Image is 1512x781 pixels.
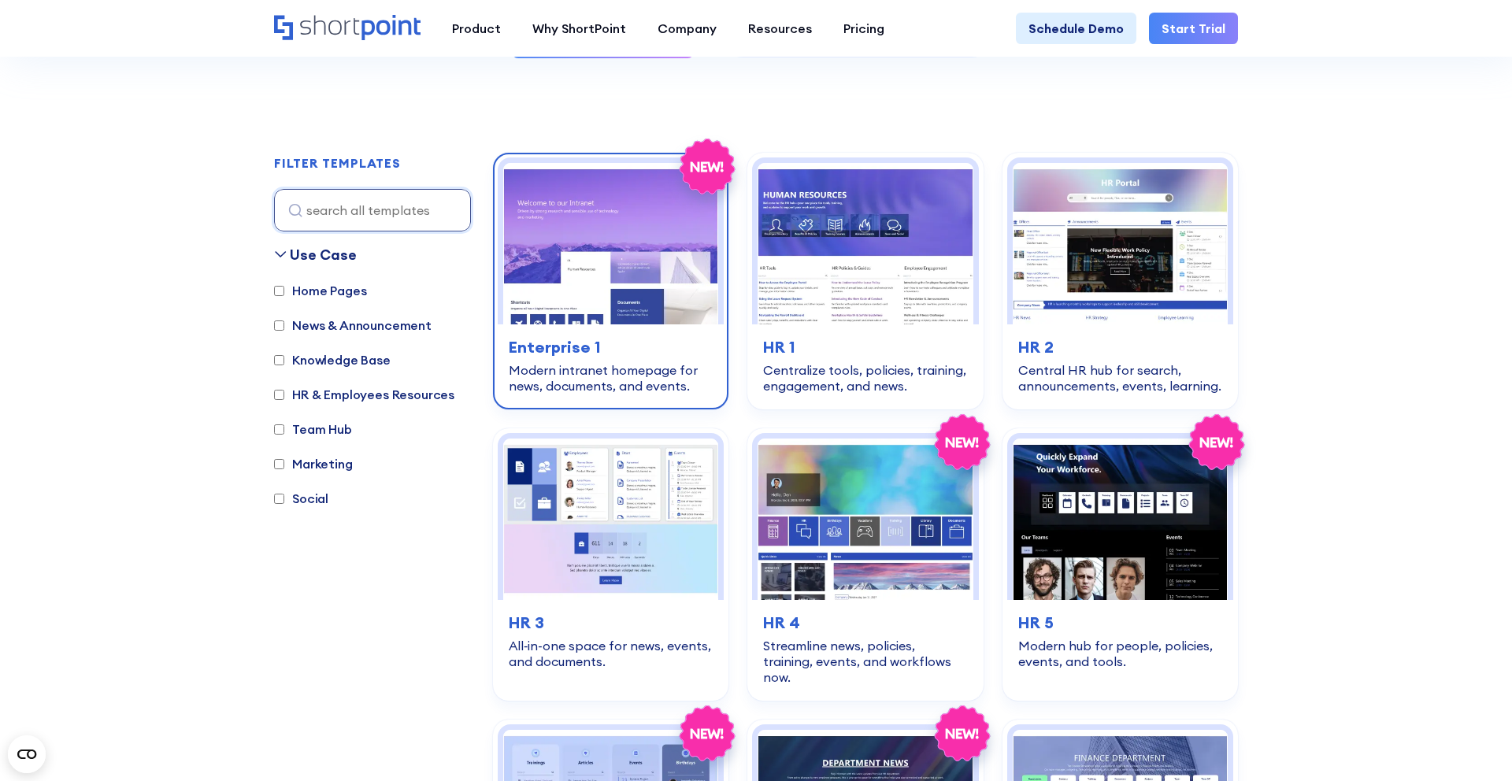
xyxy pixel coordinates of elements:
[642,13,732,44] a: Company
[274,350,391,369] label: Knowledge Base
[763,638,967,685] div: Streamline news, policies, training, events, and workflows now.
[748,19,812,38] div: Resources
[503,439,718,600] img: HR 3 – HR Intranet Template: All‑in‑one space for news, events, and documents.
[274,281,366,300] label: Home Pages
[509,611,713,635] h3: HR 3
[763,362,967,394] div: Centralize tools, policies, training, engagement, and news.
[493,153,728,409] a: Enterprise 1 – SharePoint Homepage Design: Modern intranet homepage for news, documents, and even...
[274,157,401,171] h2: FILTER TEMPLATES
[532,19,626,38] div: Why ShortPoint
[274,390,284,400] input: HR & Employees Resources
[758,439,973,600] img: HR 4 – SharePoint HR Intranet Template: Streamline news, policies, training, events, and workflow...
[274,454,353,473] label: Marketing
[274,385,454,404] label: HR & Employees Resources
[658,19,717,38] div: Company
[274,489,328,508] label: Social
[274,320,284,331] input: News & Announcement
[8,735,46,773] button: Open CMP widget
[758,163,973,324] img: HR 1 – Human Resources Template: Centralize tools, policies, training, engagement, and news.
[436,13,517,44] a: Product
[1016,13,1136,44] a: Schedule Demo
[290,244,357,265] div: Use Case
[1018,638,1222,669] div: Modern hub for people, policies, events, and tools.
[509,362,713,394] div: Modern intranet homepage for news, documents, and events.
[274,355,284,365] input: Knowledge Base
[1149,13,1238,44] a: Start Trial
[274,420,352,439] label: Team Hub
[747,428,983,701] a: HR 4 – SharePoint HR Intranet Template: Streamline news, policies, training, events, and workflow...
[1018,611,1222,635] h3: HR 5
[843,19,884,38] div: Pricing
[274,15,421,42] a: Home
[763,335,967,359] h3: HR 1
[1018,335,1222,359] h3: HR 2
[274,424,284,435] input: Team Hub
[747,153,983,409] a: HR 1 – Human Resources Template: Centralize tools, policies, training, engagement, and news.HR 1C...
[1013,439,1228,600] img: HR 5 – Human Resource Template: Modern hub for people, policies, events, and tools.
[1013,163,1228,324] img: HR 2 - HR Intranet Portal: Central HR hub for search, announcements, events, learning.
[732,13,828,44] a: Resources
[274,494,284,504] input: Social
[509,638,713,669] div: All‑in‑one space for news, events, and documents.
[503,163,718,324] img: Enterprise 1 – SharePoint Homepage Design: Modern intranet homepage for news, documents, and events.
[274,459,284,469] input: Marketing
[1228,598,1512,781] iframe: Chat Widget
[274,286,284,296] input: Home Pages
[1002,153,1238,409] a: HR 2 - HR Intranet Portal: Central HR hub for search, announcements, events, learning.HR 2Central...
[509,335,713,359] h3: Enterprise 1
[274,189,471,231] input: search all templates
[763,611,967,635] h3: HR 4
[1002,428,1238,701] a: HR 5 – Human Resource Template: Modern hub for people, policies, events, and tools.HR 5Modern hub...
[274,316,432,335] label: News & Announcement
[493,428,728,701] a: HR 3 – HR Intranet Template: All‑in‑one space for news, events, and documents.HR 3All‑in‑one spac...
[452,19,501,38] div: Product
[1018,362,1222,394] div: Central HR hub for search, announcements, events, learning.
[517,13,642,44] a: Why ShortPoint
[828,13,900,44] a: Pricing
